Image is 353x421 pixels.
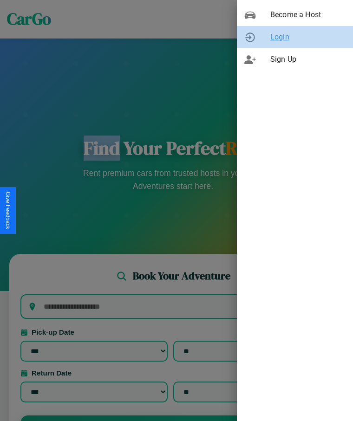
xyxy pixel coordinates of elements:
div: Login [237,26,353,48]
div: Give Feedback [5,192,11,229]
div: Become a Host [237,4,353,26]
span: Sign Up [270,54,346,65]
span: Become a Host [270,9,346,20]
span: Login [270,32,346,43]
div: Sign Up [237,48,353,71]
